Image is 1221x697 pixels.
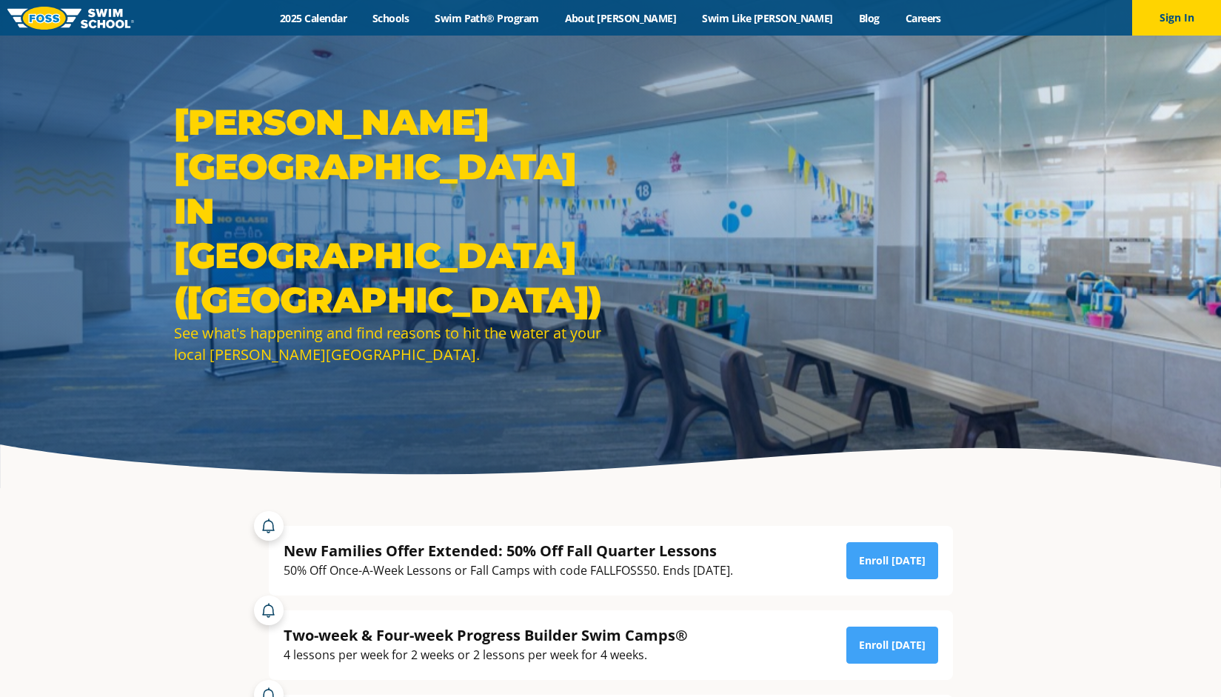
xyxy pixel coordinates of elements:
a: Enroll [DATE] [846,627,938,664]
a: Enroll [DATE] [846,542,938,579]
a: Swim Path® Program [422,11,552,25]
div: New Families Offer Extended: 50% Off Fall Quarter Lessons [284,541,733,561]
h1: [PERSON_NAME][GEOGRAPHIC_DATA] in [GEOGRAPHIC_DATA] ([GEOGRAPHIC_DATA]) [174,100,603,322]
a: Blog [846,11,892,25]
a: Schools [360,11,422,25]
div: 50% Off Once-A-Week Lessons or Fall Camps with code FALLFOSS50. Ends [DATE]. [284,561,733,581]
a: 2025 Calendar [267,11,360,25]
a: Careers [892,11,954,25]
a: Swim Like [PERSON_NAME] [689,11,846,25]
iframe: Intercom live chat [1171,647,1206,682]
a: About [PERSON_NAME] [552,11,689,25]
div: 4 lessons per week for 2 weeks or 2 lessons per week for 4 weeks. [284,645,688,665]
div: Two-week & Four-week Progress Builder Swim Camps® [284,625,688,645]
div: See what's happening and find reasons to hit the water at your local [PERSON_NAME][GEOGRAPHIC_DATA]. [174,322,603,365]
img: FOSS Swim School Logo [7,7,134,30]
